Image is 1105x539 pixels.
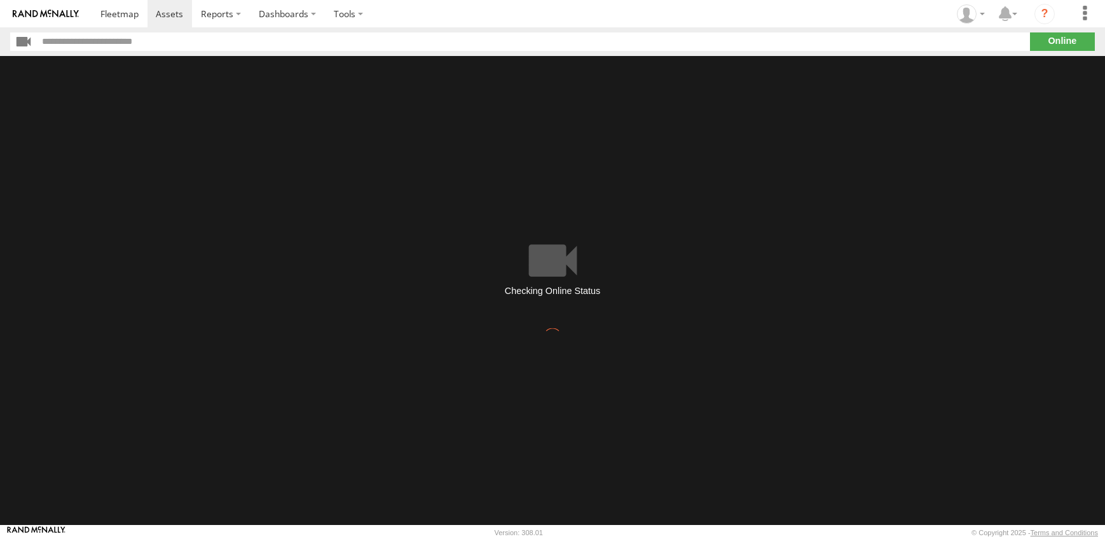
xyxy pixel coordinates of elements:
div: © Copyright 2025 - [971,529,1098,536]
div: Barbara McNamee [952,4,989,24]
i: ? [1034,4,1055,24]
a: Visit our Website [7,526,65,539]
div: Version: 308.01 [495,529,543,536]
img: rand-logo.svg [13,10,79,18]
a: Terms and Conditions [1031,529,1098,536]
